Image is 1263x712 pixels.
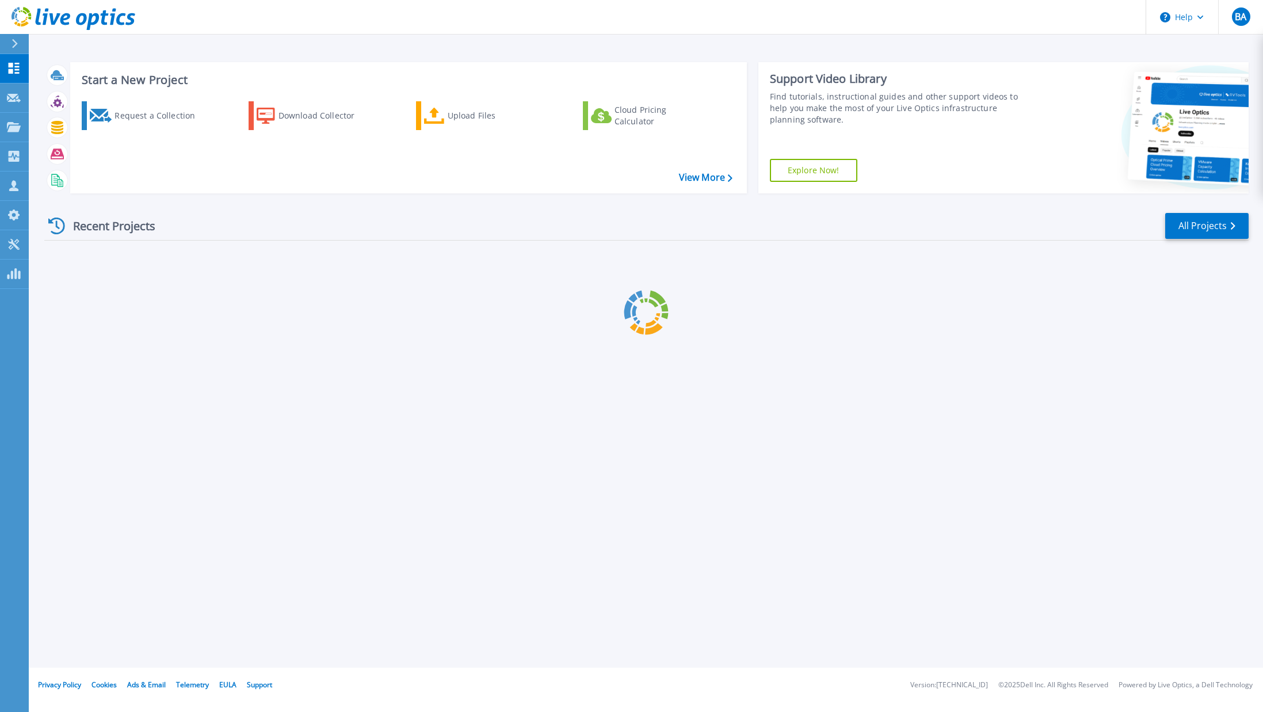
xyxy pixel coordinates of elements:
[82,101,210,130] a: Request a Collection
[770,71,1022,86] div: Support Video Library
[127,680,166,690] a: Ads & Email
[278,104,371,127] div: Download Collector
[115,104,207,127] div: Request a Collection
[91,680,117,690] a: Cookies
[219,680,236,690] a: EULA
[679,172,732,183] a: View More
[82,74,732,86] h3: Start a New Project
[910,681,988,689] li: Version: [TECHNICAL_ID]
[770,91,1022,125] div: Find tutorials, instructional guides and other support videos to help you make the most of your L...
[1165,213,1249,239] a: All Projects
[38,680,81,690] a: Privacy Policy
[770,159,857,182] a: Explore Now!
[583,101,711,130] a: Cloud Pricing Calculator
[249,101,377,130] a: Download Collector
[448,104,540,127] div: Upload Files
[176,680,209,690] a: Telemetry
[615,104,707,127] div: Cloud Pricing Calculator
[1119,681,1253,689] li: Powered by Live Optics, a Dell Technology
[416,101,544,130] a: Upload Files
[247,680,272,690] a: Support
[44,212,171,240] div: Recent Projects
[998,681,1108,689] li: © 2025 Dell Inc. All Rights Reserved
[1235,12,1246,21] span: BA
